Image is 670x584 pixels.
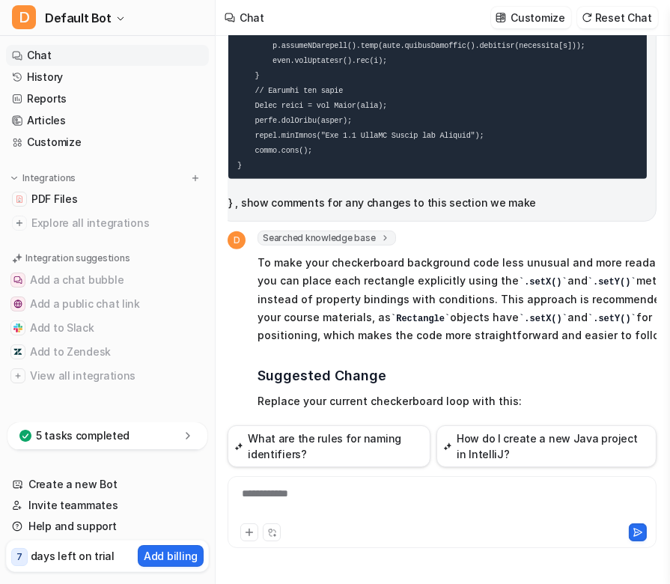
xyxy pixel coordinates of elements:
a: History [6,67,209,88]
button: What are the rules for naming identifiers? [228,425,430,467]
p: 5 tasks completed [36,428,130,443]
button: Add billing [138,545,204,567]
button: Customize [491,7,570,28]
button: Add a chat bubbleAdd a chat bubble [6,268,209,292]
a: Articles [6,110,209,131]
a: Help and support [6,516,209,537]
a: Chat [6,45,209,66]
span: Searched knowledge base [258,231,396,246]
img: View all integrations [13,371,22,380]
span: Explore all integrations [31,211,203,235]
button: Add a public chat linkAdd a public chat link [6,292,209,316]
img: PDF Files [15,195,24,204]
code: .setY() [588,314,636,324]
code: .setX() [519,314,567,324]
p: Customize [511,10,564,25]
button: Integrations [6,171,80,186]
img: menu_add.svg [190,173,201,183]
button: Reset Chat [577,7,658,28]
img: customize [496,12,506,23]
img: Add to Zendesk [13,347,22,356]
p: days left on trial [31,548,115,564]
a: Customize [6,132,209,153]
img: reset [582,12,592,23]
code: .setY() [588,277,636,288]
button: View all integrationsView all integrations [6,364,209,388]
a: Reports [6,88,209,109]
span: PDF Files [31,192,77,207]
a: Create a new Bot [6,474,209,495]
a: Invite teammates [6,495,209,516]
img: Add to Slack [13,323,22,332]
img: Add a chat bubble [13,276,22,285]
p: Integration suggestions [25,252,130,265]
button: Add to ZendeskAdd to Zendesk [6,340,209,364]
img: expand menu [9,173,19,183]
p: Integrations [22,172,76,184]
a: Explore all integrations [6,213,209,234]
button: How do I create a new Java project in IntelliJ? [436,425,657,467]
div: Chat [240,10,264,25]
p: Add billing [144,548,198,564]
a: PDF FilesPDF Files [6,189,209,210]
span: D [228,231,246,249]
p: } , show comments for any changes to this section we make [228,194,647,212]
span: Default Bot [45,7,112,28]
code: .setX() [519,277,567,288]
code: Rectangle [391,314,450,324]
button: Add to SlackAdd to Slack [6,316,209,340]
img: explore all integrations [12,216,27,231]
p: 7 [16,550,22,564]
span: D [12,5,36,29]
img: Add a public chat link [13,299,22,308]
